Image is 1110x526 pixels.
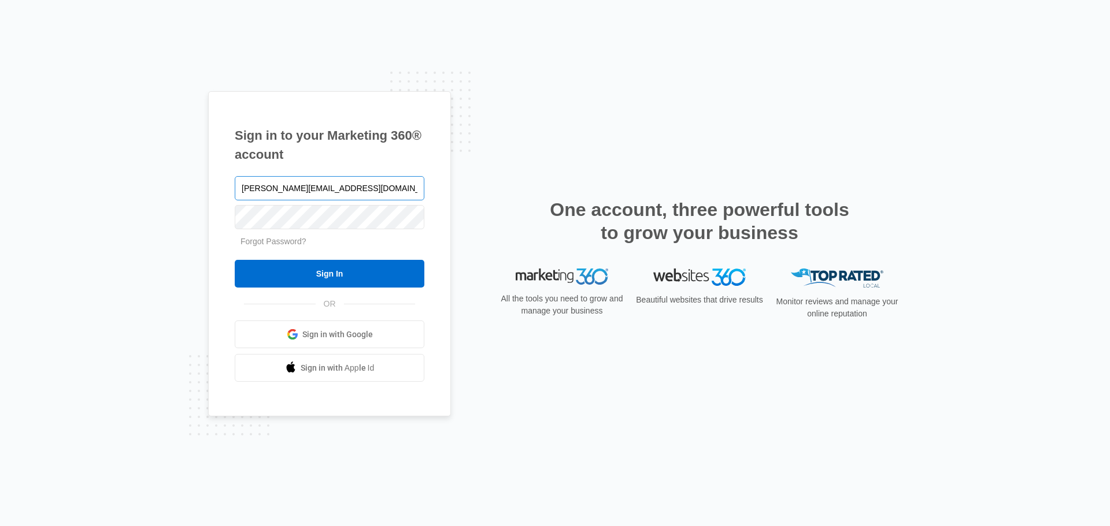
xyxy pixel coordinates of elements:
input: Email [235,176,424,200]
img: Marketing 360 [516,268,608,285]
img: Websites 360 [653,268,746,285]
span: OR [316,298,344,310]
span: Sign in with Google [302,329,373,341]
p: All the tools you need to grow and manage your business [497,293,627,317]
a: Forgot Password? [240,237,306,246]
h1: Sign in to your Marketing 360® account [235,126,424,164]
img: Top Rated Local [791,268,883,288]
a: Sign in with Apple Id [235,354,424,382]
h2: One account, three powerful tools to grow your business [546,198,853,244]
p: Beautiful websites that drive results [635,294,764,306]
span: Sign in with Apple Id [301,362,375,374]
input: Sign In [235,260,424,288]
a: Sign in with Google [235,320,424,348]
p: Monitor reviews and manage your online reputation [772,296,902,320]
